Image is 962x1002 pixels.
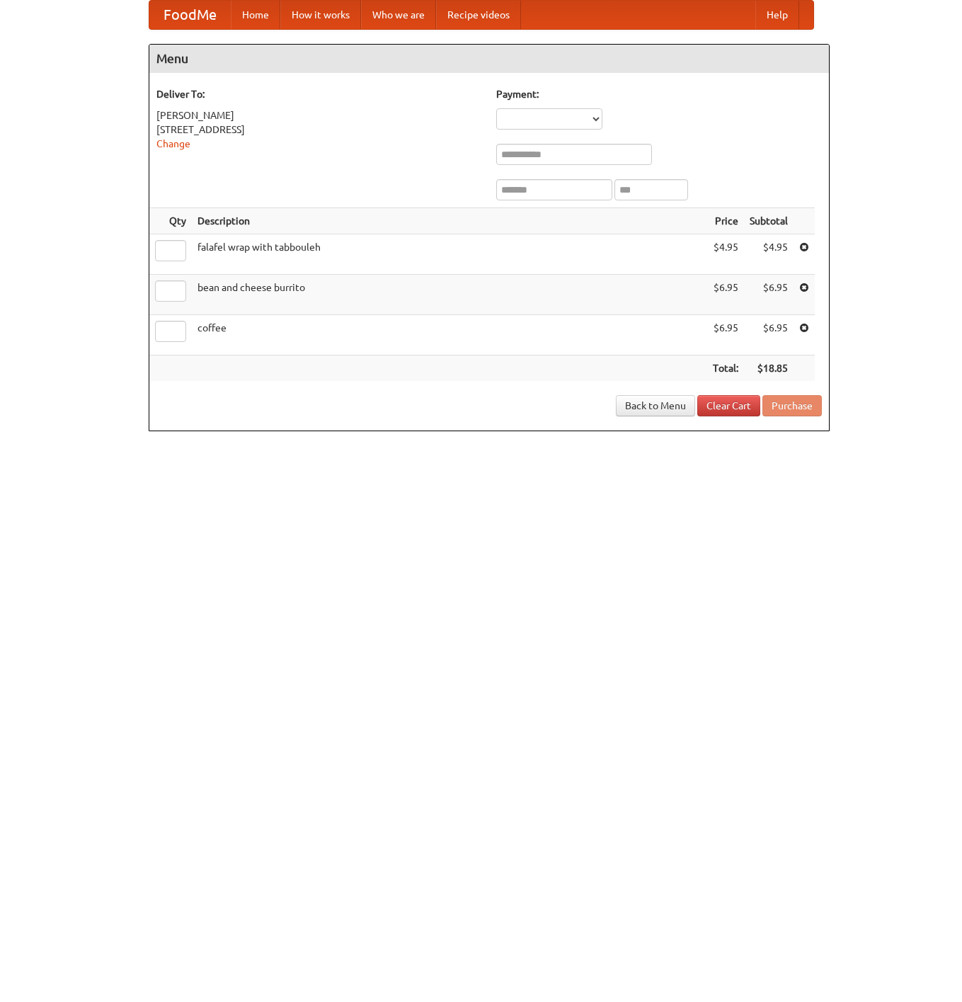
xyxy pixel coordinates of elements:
[707,208,744,234] th: Price
[707,234,744,275] td: $4.95
[149,208,192,234] th: Qty
[744,275,794,315] td: $6.95
[707,355,744,382] th: Total:
[231,1,280,29] a: Home
[755,1,799,29] a: Help
[156,108,482,123] div: [PERSON_NAME]
[192,208,707,234] th: Description
[156,123,482,137] div: [STREET_ADDRESS]
[496,87,822,101] h5: Payment:
[192,234,707,275] td: falafel wrap with tabbouleh
[707,275,744,315] td: $6.95
[707,315,744,355] td: $6.95
[149,45,829,73] h4: Menu
[361,1,436,29] a: Who we are
[744,315,794,355] td: $6.95
[156,138,190,149] a: Change
[149,1,231,29] a: FoodMe
[762,395,822,416] button: Purchase
[697,395,760,416] a: Clear Cart
[744,355,794,382] th: $18.85
[436,1,521,29] a: Recipe videos
[280,1,361,29] a: How it works
[192,275,707,315] td: bean and cheese burrito
[744,208,794,234] th: Subtotal
[192,315,707,355] td: coffee
[156,87,482,101] h5: Deliver To:
[744,234,794,275] td: $4.95
[616,395,695,416] a: Back to Menu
